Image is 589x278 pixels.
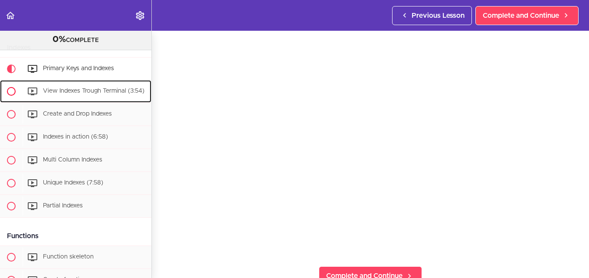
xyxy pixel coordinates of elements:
span: Unique Indexes (7:58) [43,180,103,186]
span: Multi Column Indexes [43,157,102,163]
div: COMPLETE [11,34,141,45]
span: 0% [52,35,66,44]
span: Create and Drop Indexes [43,111,112,117]
span: Primary Keys and Indexes [43,65,114,71]
span: Complete and Continue [483,10,559,21]
a: Previous Lesson [392,6,472,25]
span: Indexes in action (6:58) [43,134,108,140]
svg: Back to course curriculum [5,10,16,21]
span: Partial Indexes [43,203,83,209]
span: Previous Lesson [412,10,465,21]
span: Function skeleton [43,254,94,260]
svg: Settings Menu [135,10,145,21]
span: View Indexes Trough Terminal (3:54) [43,88,144,94]
a: Complete and Continue [475,6,579,25]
